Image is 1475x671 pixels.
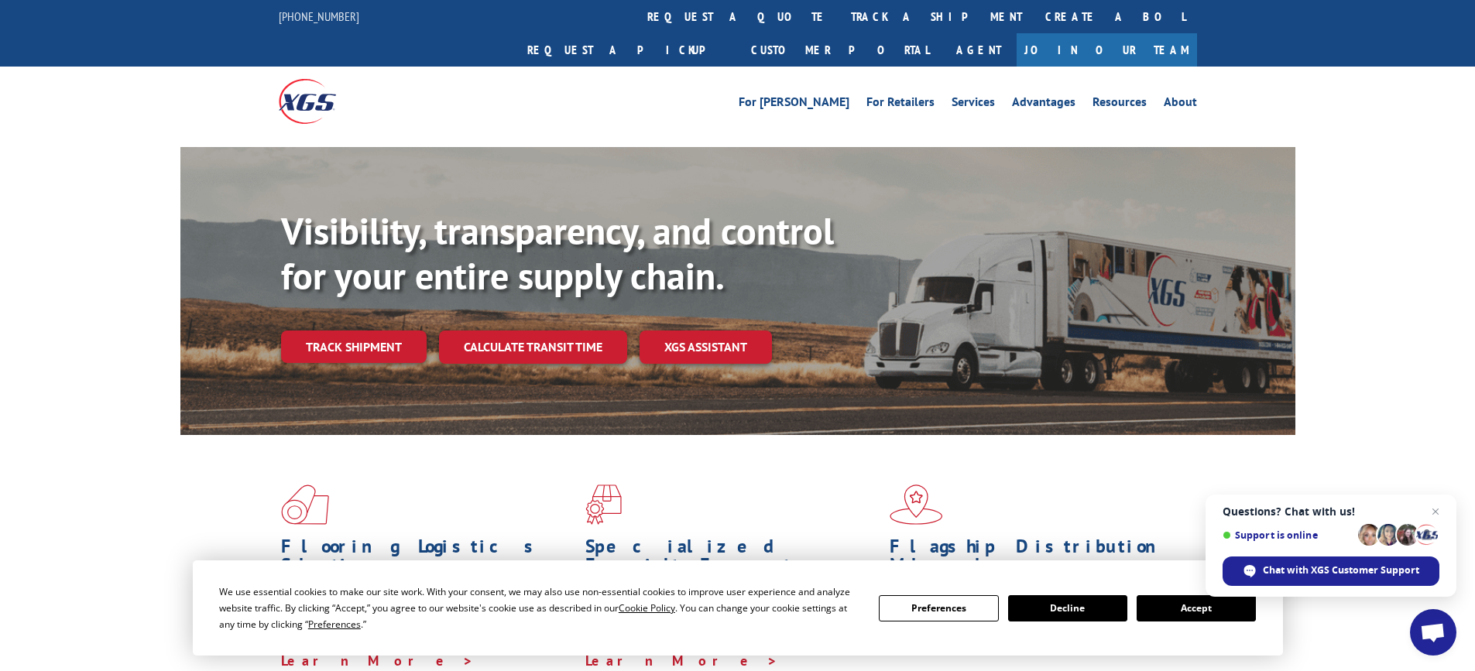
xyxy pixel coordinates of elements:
[1017,33,1197,67] a: Join Our Team
[739,96,849,113] a: For [PERSON_NAME]
[890,484,943,525] img: xgs-icon-flagship-distribution-model-red
[1164,96,1197,113] a: About
[1008,595,1127,621] button: Decline
[281,207,834,300] b: Visibility, transparency, and control for your entire supply chain.
[890,537,1182,582] h1: Flagship Distribution Model
[1426,502,1445,521] span: Close chat
[640,330,772,364] a: XGS ASSISTANT
[1093,96,1147,113] a: Resources
[585,484,622,525] img: xgs-icon-focused-on-flooring-red
[516,33,739,67] a: Request a pickup
[281,652,474,669] a: Learn More >
[585,652,778,669] a: Learn More >
[281,330,427,363] a: Track shipment
[619,601,675,615] span: Cookie Policy
[585,537,878,582] h1: Specialized Freight Experts
[308,618,361,631] span: Preferences
[1410,609,1456,656] div: Open chat
[1223,556,1439,586] div: Chat with XGS Customer Support
[952,96,995,113] a: Services
[219,584,860,632] div: We use essential cookies to make our site work. With your consent, we may also use non-essential ...
[279,9,359,24] a: [PHONE_NUMBER]
[281,537,574,582] h1: Flooring Logistics Solutions
[1223,529,1353,541] span: Support is online
[1012,96,1075,113] a: Advantages
[739,33,941,67] a: Customer Portal
[281,484,329,525] img: xgs-icon-total-supply-chain-intelligence-red
[866,96,935,113] a: For Retailers
[1263,563,1419,577] span: Chat with XGS Customer Support
[1137,595,1256,621] button: Accept
[941,33,1017,67] a: Agent
[193,560,1283,656] div: Cookie Consent Prompt
[439,330,627,364] a: Calculate transit time
[879,595,998,621] button: Preferences
[1223,505,1439,518] span: Questions? Chat with us!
